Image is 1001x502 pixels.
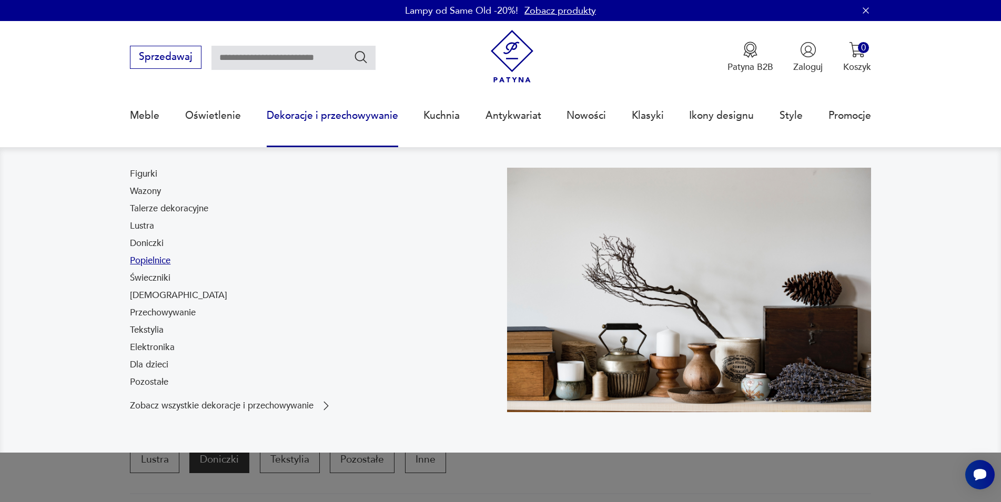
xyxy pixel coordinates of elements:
p: Koszyk [843,61,871,73]
button: Szukaj [353,49,369,65]
iframe: Smartsupp widget button [965,460,995,489]
img: Ikonka użytkownika [800,42,816,58]
img: Patyna - sklep z meblami i dekoracjami vintage [486,30,539,83]
a: Przechowywanie [130,306,196,319]
a: Promocje [828,91,871,140]
a: Popielnice [130,254,170,267]
a: Dekoracje i przechowywanie [267,91,398,140]
a: Figurki [130,168,157,180]
img: Ikona medalu [742,42,759,58]
a: Pozostałe [130,376,168,388]
a: Ikona medaluPatyna B2B [727,42,773,73]
p: Zobacz wszystkie dekoracje i przechowywanie [130,402,314,410]
p: Zaloguj [793,61,823,73]
a: Elektronika [130,341,175,354]
div: 0 [858,42,869,53]
a: Świeczniki [130,272,170,284]
a: Sprzedawaj [130,54,201,62]
img: cfa44e985ea346226f89ee8969f25989.jpg [507,168,871,412]
a: Doniczki [130,237,164,250]
a: Nowości [567,91,606,140]
a: Dla dzieci [130,358,168,371]
a: Wazony [130,185,161,198]
button: Sprzedawaj [130,46,201,69]
a: Antykwariat [486,91,541,140]
a: Style [780,91,803,140]
a: Zobacz produkty [524,4,596,17]
a: Kuchnia [423,91,460,140]
a: Meble [130,91,159,140]
p: Lampy od Same Old -20%! [405,4,518,17]
a: Lustra [130,220,154,232]
a: Oświetlenie [185,91,241,140]
a: Ikony designu [689,91,754,140]
a: Zobacz wszystkie dekoracje i przechowywanie [130,399,332,412]
button: Patyna B2B [727,42,773,73]
a: Tekstylia [130,324,164,336]
a: Klasyki [632,91,664,140]
button: Zaloguj [793,42,823,73]
p: Patyna B2B [727,61,773,73]
img: Ikona koszyka [849,42,865,58]
button: 0Koszyk [843,42,871,73]
a: Talerze dekoracyjne [130,202,208,215]
a: [DEMOGRAPHIC_DATA] [130,289,227,302]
